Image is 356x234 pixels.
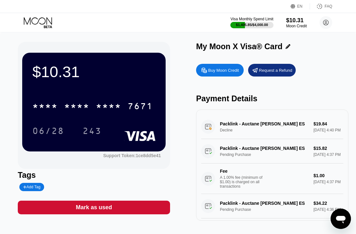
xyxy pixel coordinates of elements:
div: Visa Monthly Spend Limit$1,405.85/$4,000.00 [230,17,273,28]
div: $10.31 [32,63,155,81]
div: [DATE] 4:37 PM [313,180,343,184]
div: EN [291,3,310,10]
div: Mark as used [18,201,170,214]
div: 06/28 [28,123,69,139]
div: Request a Refund [248,64,296,77]
div: Add Tag [23,185,40,189]
div: $1.00 [313,173,343,178]
div: $10.31 [286,17,307,24]
div: $1,405.85 / $4,000.00 [236,23,268,27]
div: Visa Monthly Spend Limit [230,17,273,21]
div: Buy Moon Credit [208,68,239,73]
div: FAQ [310,3,332,10]
iframe: Button to launch messaging window [331,209,351,229]
div: FeeA 1.00% fee (minimum of $1.00) is charged on all transactions$1.00[DATE] 4:37 PM [201,164,343,194]
div: Add Tag [19,183,44,191]
div: 243 [82,127,102,137]
div: Support Token:1ce8dd5e41 [103,153,161,158]
div: FAQ [325,4,332,9]
div: My Moon X Visa® Card [196,42,282,51]
div: Payment Details [196,94,348,103]
div: Fee [220,169,264,174]
div: 7671 [128,102,153,112]
div: Tags [18,170,170,180]
div: Moon Credit [286,24,307,28]
div: 243 [78,123,106,139]
div: EN [297,4,303,9]
div: Mark as used [76,204,112,211]
div: $10.31Moon Credit [286,17,307,28]
div: Support Token: 1ce8dd5e41 [103,153,161,158]
div: 06/28 [32,127,64,137]
div: Buy Moon Credit [196,64,244,77]
div: A 1.00% fee (minimum of $1.00) is charged on all transactions [220,175,267,189]
div: Request a Refund [259,68,292,73]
